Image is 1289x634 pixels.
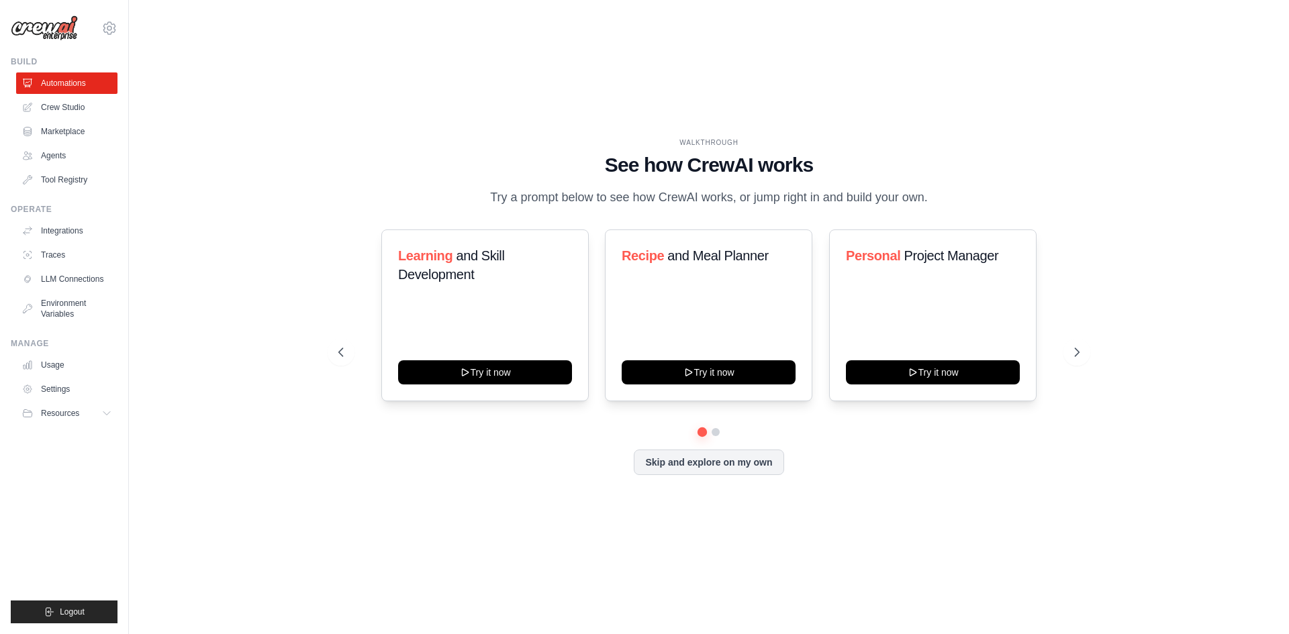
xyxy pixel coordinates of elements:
[16,145,117,166] a: Agents
[338,138,1080,148] div: WALKTHROUGH
[16,169,117,191] a: Tool Registry
[338,153,1080,177] h1: See how CrewAI works
[16,268,117,290] a: LLM Connections
[398,360,572,384] button: Try it now
[634,450,783,475] button: Skip and explore on my own
[398,248,452,263] span: Learning
[16,244,117,266] a: Traces
[16,97,117,118] a: Crew Studio
[904,248,998,263] span: Project Manager
[846,248,900,263] span: Personal
[398,248,504,282] span: and Skill Development
[16,378,117,400] a: Settings
[622,360,796,384] button: Try it now
[11,600,117,623] button: Logout
[11,204,117,215] div: Operate
[16,354,117,376] a: Usage
[16,121,117,142] a: Marketplace
[622,248,664,263] span: Recipe
[668,248,769,263] span: and Meal Planner
[846,360,1020,384] button: Try it now
[60,606,85,617] span: Logout
[11,56,117,67] div: Build
[16,220,117,242] a: Integrations
[16,403,117,424] button: Resources
[16,72,117,94] a: Automations
[41,408,79,419] span: Resources
[11,338,117,349] div: Manage
[16,293,117,325] a: Environment Variables
[11,15,78,41] img: Logo
[483,188,935,207] p: Try a prompt below to see how CrewAI works, or jump right in and build your own.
